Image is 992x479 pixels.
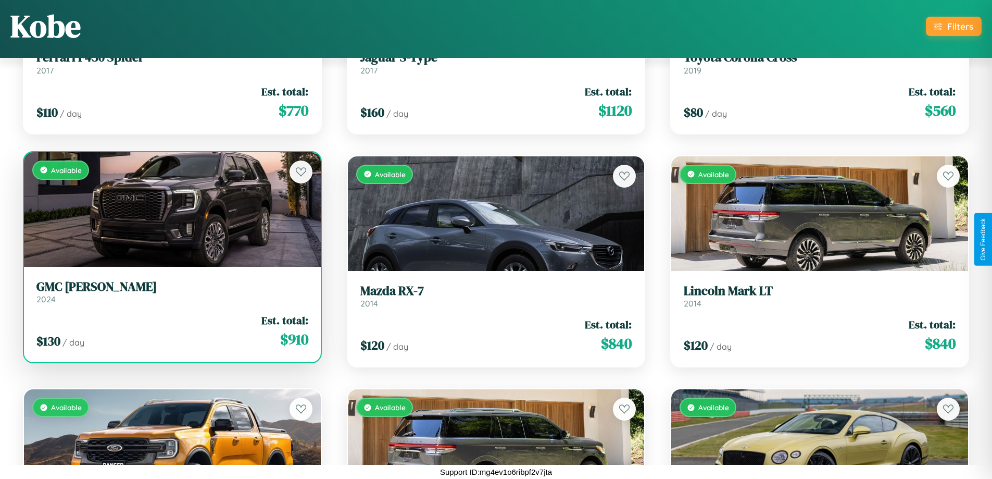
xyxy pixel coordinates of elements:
[947,21,973,32] div: Filters
[925,100,956,121] span: $ 560
[360,65,378,76] span: 2017
[684,65,701,76] span: 2019
[360,50,632,65] h3: Jaguar S-Type
[360,104,384,121] span: $ 160
[698,403,729,412] span: Available
[36,333,60,350] span: $ 130
[261,84,308,99] span: Est. total:
[280,329,308,350] span: $ 910
[601,333,632,354] span: $ 840
[360,284,632,299] h3: Mazda RX-7
[36,104,58,121] span: $ 110
[360,50,632,76] a: Jaguar S-Type2017
[585,317,632,332] span: Est. total:
[926,17,982,36] button: Filters
[360,298,378,309] span: 2014
[684,284,956,309] a: Lincoln Mark LT2014
[36,279,308,294] h3: GMC [PERSON_NAME]
[386,341,408,352] span: / day
[375,403,406,412] span: Available
[925,333,956,354] span: $ 840
[60,108,82,119] span: / day
[909,317,956,332] span: Est. total:
[36,65,54,76] span: 2017
[684,284,956,299] h3: Lincoln Mark LT
[62,337,84,348] span: / day
[684,50,956,76] a: Toyota Corolla Cross2019
[375,170,406,179] span: Available
[36,279,308,305] a: GMC [PERSON_NAME]2024
[10,5,81,47] h1: Kobe
[698,170,729,179] span: Available
[51,166,82,175] span: Available
[386,108,408,119] span: / day
[36,50,308,76] a: Ferrari F430 Spider2017
[360,337,384,354] span: $ 120
[684,298,701,309] span: 2014
[36,50,308,65] h3: Ferrari F430 Spider
[598,100,632,121] span: $ 1120
[261,313,308,328] span: Est. total:
[440,465,552,479] p: Support ID: mg4ev1o6ribpf2v7jta
[36,294,56,304] span: 2024
[980,218,987,261] div: Give Feedback
[51,403,82,412] span: Available
[360,284,632,309] a: Mazda RX-72014
[684,104,703,121] span: $ 80
[684,50,956,65] h3: Toyota Corolla Cross
[705,108,727,119] span: / day
[585,84,632,99] span: Est. total:
[909,84,956,99] span: Est. total:
[684,337,708,354] span: $ 120
[710,341,732,352] span: / day
[279,100,308,121] span: $ 770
